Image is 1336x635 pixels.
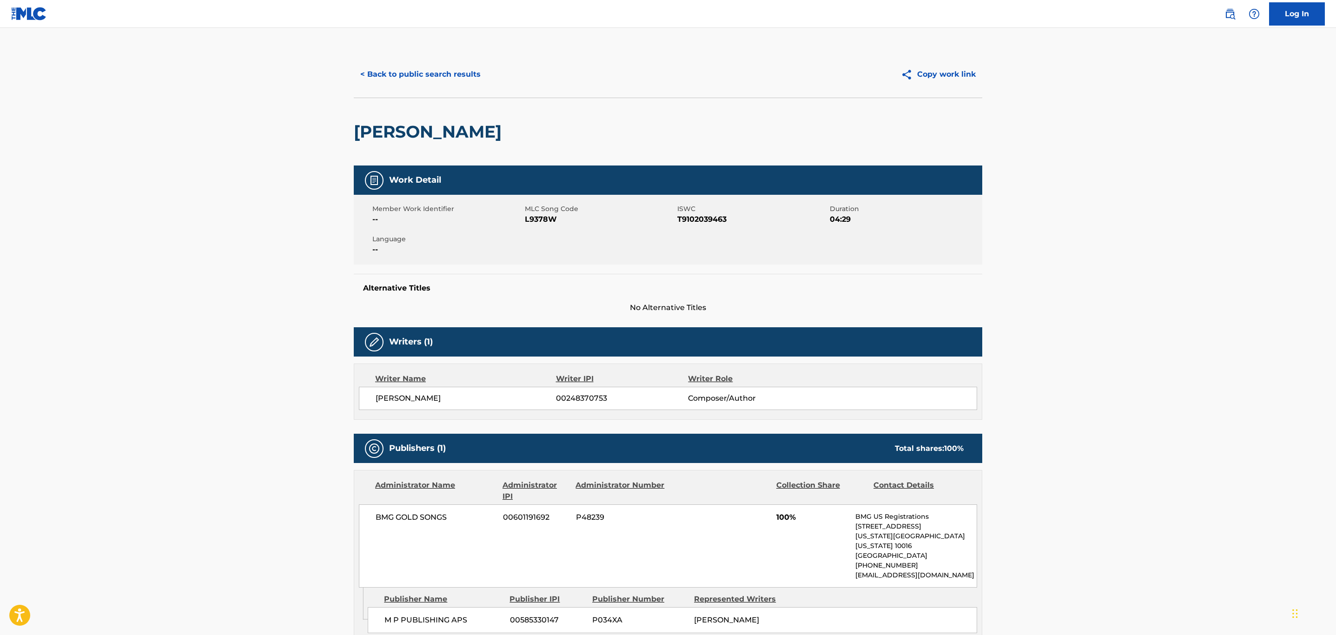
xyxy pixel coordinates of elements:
[1224,8,1236,20] img: search
[525,214,675,225] span: L9378W
[688,393,808,404] span: Composer/Author
[694,615,759,624] span: [PERSON_NAME]
[855,570,977,580] p: [EMAIL_ADDRESS][DOMAIN_NAME]
[677,204,827,214] span: ISWC
[389,337,433,347] h5: Writers (1)
[1249,8,1260,20] img: help
[503,512,569,523] span: 00601191692
[1245,5,1263,23] div: Help
[592,594,687,605] div: Publisher Number
[873,480,964,502] div: Contact Details
[363,284,973,293] h5: Alternative Titles
[375,480,496,502] div: Administrator Name
[372,204,522,214] span: Member Work Identifier
[855,531,977,551] p: [US_STATE][GEOGRAPHIC_DATA][US_STATE] 10016
[369,175,380,186] img: Work Detail
[830,214,980,225] span: 04:29
[354,302,982,313] span: No Alternative Titles
[510,615,585,626] span: 00585330147
[894,63,982,86] button: Copy work link
[375,373,556,384] div: Writer Name
[776,480,866,502] div: Collection Share
[855,522,977,531] p: [STREET_ADDRESS]
[1292,600,1298,628] div: Drag
[901,69,917,80] img: Copy work link
[372,234,522,244] span: Language
[376,512,496,523] span: BMG GOLD SONGS
[384,615,503,626] span: M P PUBLISHING APS
[1290,590,1336,635] iframe: Chat Widget
[369,337,380,348] img: Writers
[830,204,980,214] span: Duration
[525,204,675,214] span: MLC Song Code
[372,244,522,255] span: --
[855,551,977,561] p: [GEOGRAPHIC_DATA]
[592,615,687,626] span: P034XA
[576,512,666,523] span: P48239
[503,480,569,502] div: Administrator IPI
[509,594,585,605] div: Publisher IPI
[389,175,441,185] h5: Work Detail
[376,393,556,404] span: [PERSON_NAME]
[384,594,503,605] div: Publisher Name
[372,214,522,225] span: --
[389,443,446,454] h5: Publishers (1)
[688,373,808,384] div: Writer Role
[1269,2,1325,26] a: Log In
[1221,5,1239,23] a: Public Search
[354,63,487,86] button: < Back to public search results
[556,393,688,404] span: 00248370753
[11,7,47,20] img: MLC Logo
[944,444,964,453] span: 100 %
[575,480,666,502] div: Administrator Number
[556,373,688,384] div: Writer IPI
[776,512,848,523] span: 100%
[855,512,977,522] p: BMG US Registrations
[694,594,789,605] div: Represented Writers
[354,121,506,142] h2: [PERSON_NAME]
[855,561,977,570] p: [PHONE_NUMBER]
[895,443,964,454] div: Total shares:
[369,443,380,454] img: Publishers
[677,214,827,225] span: T9102039463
